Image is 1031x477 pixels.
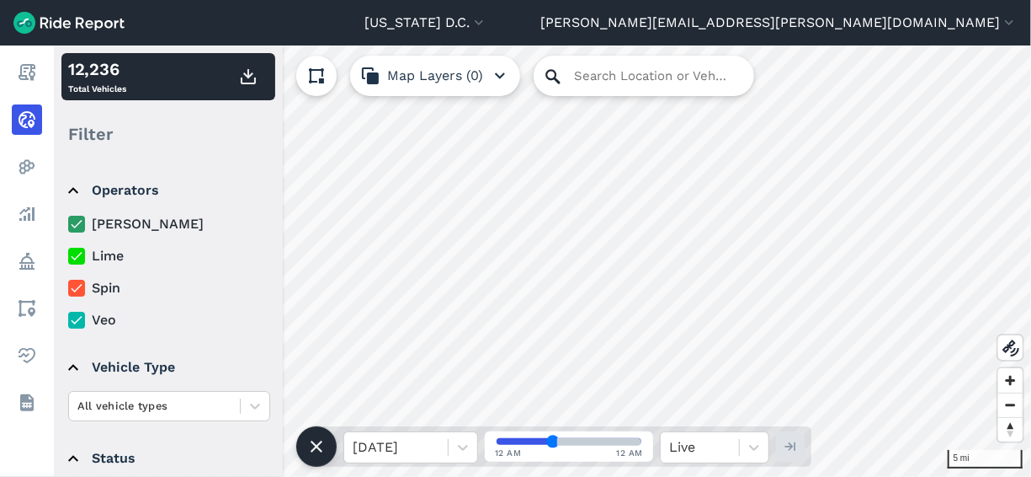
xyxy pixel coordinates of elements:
summary: Operators [68,167,268,214]
label: Veo [68,310,270,330]
div: Total Vehicles [68,56,126,97]
a: Report [12,57,42,88]
summary: Vehicle Type [68,344,268,391]
a: Realtime [12,105,42,135]
a: Heatmaps [12,152,42,182]
label: [PERSON_NAME] [68,214,270,234]
a: Areas [12,293,42,324]
button: Map Layers (0) [350,56,520,96]
img: Ride Report [13,12,125,34]
input: Search Location or Vehicles [534,56,754,96]
canvas: Map [54,46,1031,477]
div: 5 mi [948,450,1023,469]
span: 12 AM [495,447,522,459]
button: [PERSON_NAME][EMAIL_ADDRESS][PERSON_NAME][DOMAIN_NAME] [540,13,1018,33]
a: Policy [12,246,42,276]
div: Filter [61,108,275,160]
button: Reset bearing to north [998,417,1023,442]
div: 12,236 [68,56,126,82]
button: Zoom in [998,368,1023,393]
button: Zoom out [998,393,1023,417]
label: Lime [68,246,270,266]
a: Health [12,340,42,371]
span: 12 AM [617,447,644,459]
label: Spin [68,278,270,298]
button: [US_STATE] D.C. [364,13,487,33]
a: Analyze [12,199,42,229]
a: Datasets [12,388,42,418]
